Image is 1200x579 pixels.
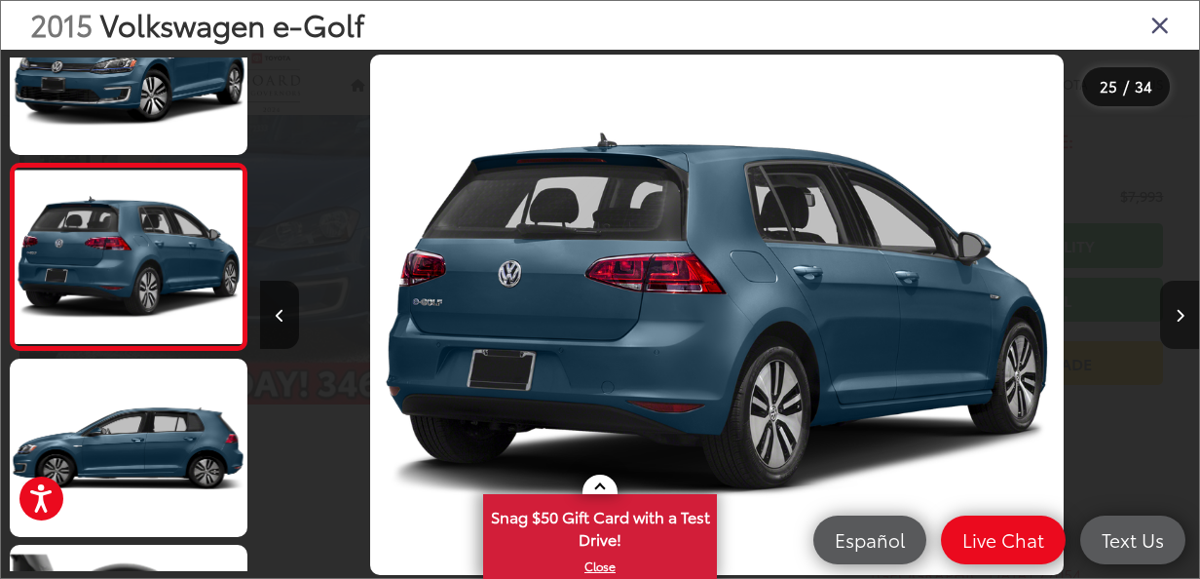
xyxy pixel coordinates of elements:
[8,357,250,539] img: 2015 Volkswagen e-Golf Limited Edition
[1135,75,1152,96] span: 34
[1080,516,1185,564] a: Text Us
[813,516,926,564] a: Español
[485,496,715,556] span: Snag $50 Gift Card with a Test Drive!
[953,527,1054,552] span: Live Chat
[825,527,915,552] span: Español
[1092,527,1174,552] span: Text Us
[13,170,245,344] img: 2015 Volkswagen e-Golf Limited Edition
[260,281,299,349] button: Previous image
[30,3,93,45] span: 2015
[1160,281,1199,349] button: Next image
[1121,80,1131,94] span: /
[247,55,1186,576] div: 2015 Volkswagen e-Golf Limited Edition 24
[941,516,1066,564] a: Live Chat
[1150,12,1170,37] i: Close gallery
[1100,75,1117,96] span: 25
[370,55,1065,576] img: 2015 Volkswagen e-Golf Limited Edition
[100,3,364,45] span: Volkswagen e-Golf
